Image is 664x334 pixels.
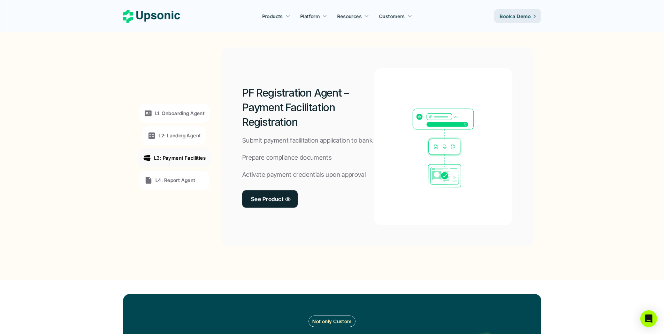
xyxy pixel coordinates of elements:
[155,109,205,117] p: L1: Onboarding Agent
[159,132,201,139] p: L2: Landing Agent
[242,153,332,163] p: Prepare compliance documents
[155,176,196,184] p: L4: Report Agent
[262,13,283,20] p: Products
[242,170,366,180] p: Activate payment credentials upon approval
[312,318,351,325] p: Not only Custom
[242,86,374,130] h2: PF Registration Agent – Payment Facilitation Registration
[494,9,541,23] a: Book a Demo
[258,10,294,22] a: Products
[337,13,362,20] p: Resources
[640,310,657,327] div: Open Intercom Messenger
[242,190,298,208] a: See Product
[379,13,405,20] p: Customers
[300,13,320,20] p: Platform
[500,13,531,20] p: Book a Demo
[242,136,373,146] p: Submit payment facilitation application to bank
[154,154,206,161] p: L3: Payment Facilities
[251,194,283,204] p: See Product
